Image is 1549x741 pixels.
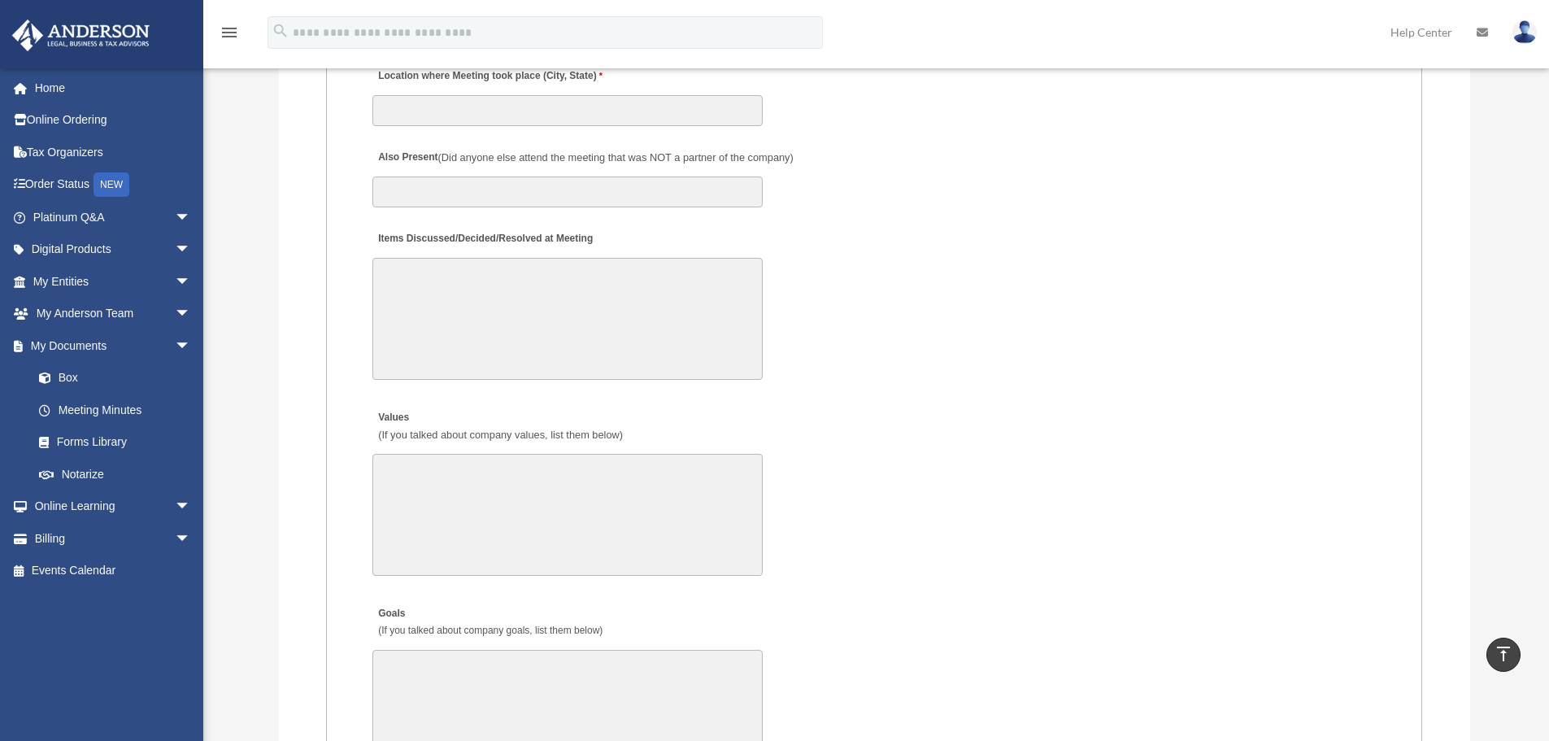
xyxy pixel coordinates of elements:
a: Home [11,72,215,104]
a: My Documentsarrow_drop_down [11,329,215,362]
a: vertical_align_top [1486,638,1521,672]
span: (Did anyone else attend the meeting that was NOT a partner of the company) [438,151,794,163]
a: Notarize [23,458,215,490]
i: vertical_align_top [1494,644,1513,664]
a: Box [23,362,215,394]
a: Online Learningarrow_drop_down [11,490,215,523]
span: arrow_drop_down [175,329,207,363]
a: Order StatusNEW [11,168,215,202]
div: NEW [94,172,129,197]
span: arrow_drop_down [175,298,207,331]
label: Also Present [372,146,798,168]
span: arrow_drop_down [175,522,207,556]
span: (If you talked about company goals, list them below) [378,625,603,636]
a: Meeting Minutes [23,394,207,426]
a: Online Ordering [11,104,215,137]
a: Forms Library [23,426,215,459]
label: Values [372,408,627,447]
span: arrow_drop_down [175,265,207,299]
span: arrow_drop_down [175,490,207,524]
label: Goals [372,604,607,643]
img: User Pic [1512,20,1537,44]
label: Items Discussed/Decided/Resolved at Meeting [372,228,597,250]
a: Billingarrow_drop_down [11,522,215,555]
span: arrow_drop_down [175,201,207,234]
a: Digital Productsarrow_drop_down [11,233,215,266]
a: menu [220,28,239,42]
span: arrow_drop_down [175,233,207,267]
i: search [272,22,289,40]
label: Location where Meeting took place (City, State) [372,66,607,88]
a: Events Calendar [11,555,215,587]
img: Anderson Advisors Platinum Portal [7,20,154,51]
span: (If you talked about company values, list them below) [378,429,623,441]
a: My Entitiesarrow_drop_down [11,265,215,298]
a: Tax Organizers [11,136,215,168]
i: menu [220,23,239,42]
a: My Anderson Teamarrow_drop_down [11,298,215,330]
a: Platinum Q&Aarrow_drop_down [11,201,215,233]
